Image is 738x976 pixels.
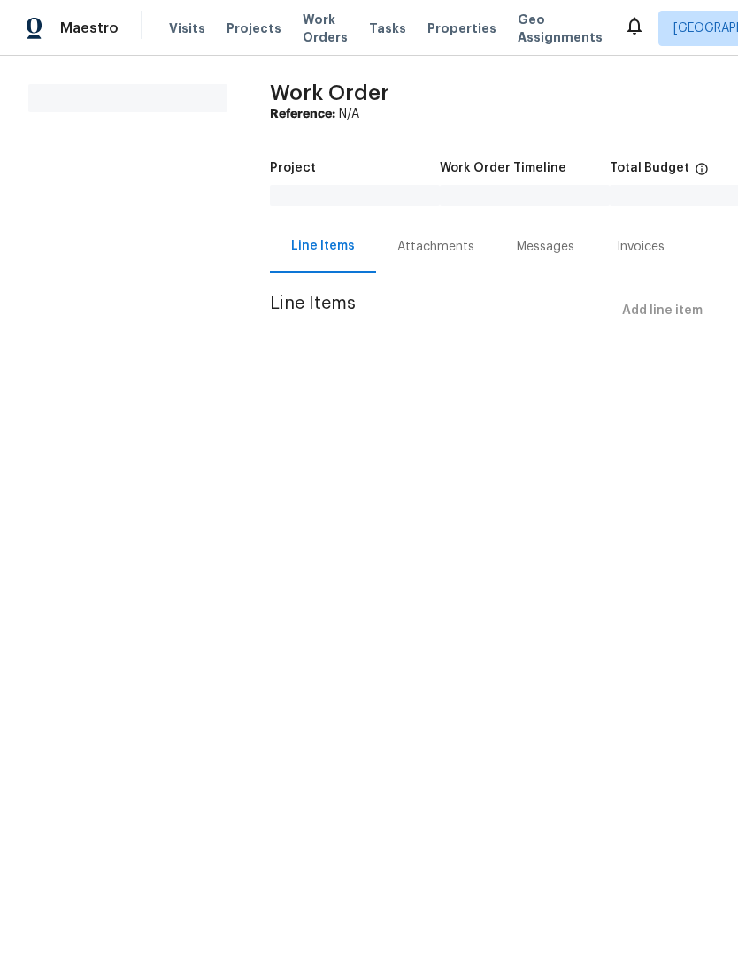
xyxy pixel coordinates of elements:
[270,82,389,104] span: Work Order
[270,295,615,327] span: Line Items
[427,19,496,37] span: Properties
[369,22,406,35] span: Tasks
[227,19,281,37] span: Projects
[517,238,574,256] div: Messages
[291,237,355,255] div: Line Items
[695,162,709,185] span: The total cost of line items that have been proposed by Opendoor. This sum includes line items th...
[270,105,710,123] div: N/A
[60,19,119,37] span: Maestro
[617,238,665,256] div: Invoices
[397,238,474,256] div: Attachments
[518,11,603,46] span: Geo Assignments
[169,19,205,37] span: Visits
[303,11,348,46] span: Work Orders
[270,162,316,174] h5: Project
[440,162,566,174] h5: Work Order Timeline
[270,108,335,120] b: Reference:
[610,162,689,174] h5: Total Budget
